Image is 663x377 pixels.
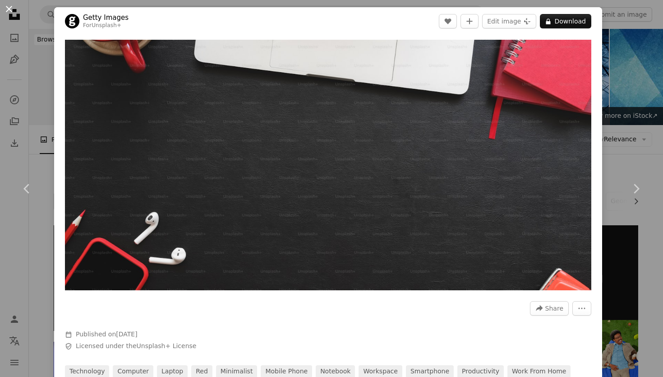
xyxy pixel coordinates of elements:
button: Download [540,14,591,28]
button: Zoom in on this image [65,40,591,290]
div: For [83,22,129,29]
button: Edit image [482,14,536,28]
button: Add to Collection [460,14,479,28]
button: More Actions [572,301,591,316]
a: Next [609,145,663,232]
a: Getty Images [83,13,129,22]
img: Go to Getty Images's profile [65,14,79,28]
span: Licensed under the [76,342,196,351]
img: Overhead shot of modern workplace with laptop computer and red office supplies on black table bac... [65,40,591,290]
time: August 25, 2022 at 12:33:39 PM GMT+5:30 [116,330,137,338]
a: Unsplash+ License [137,342,197,349]
span: Published on [76,330,138,338]
button: Like [439,14,457,28]
button: Share this image [530,301,569,316]
a: Unsplash+ [92,22,121,28]
span: Share [545,302,563,315]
